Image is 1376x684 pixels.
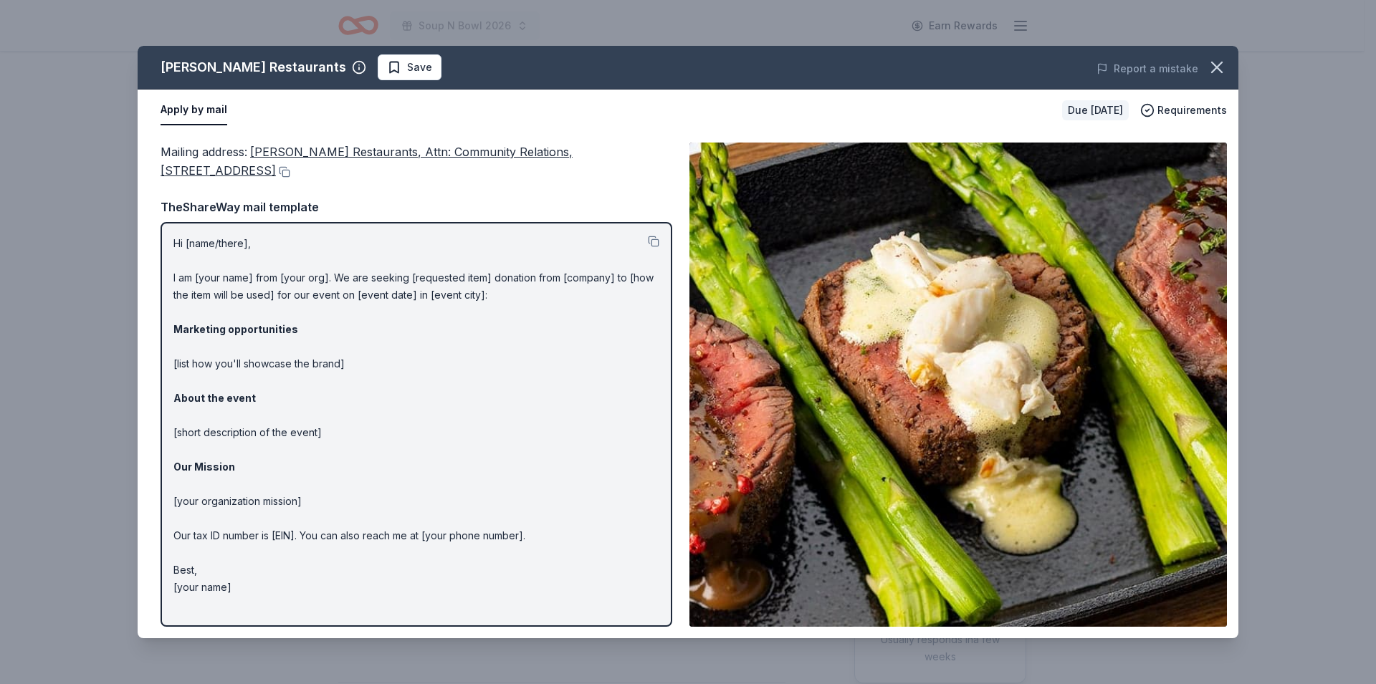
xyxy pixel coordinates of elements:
div: Due [DATE] [1062,100,1129,120]
div: TheShareWay mail template [161,198,672,216]
span: [PERSON_NAME] Restaurants, Attn: Community Relations, [STREET_ADDRESS] [161,145,573,178]
strong: Our Mission [173,461,235,473]
button: Report a mistake [1096,60,1198,77]
span: Save [407,59,432,76]
strong: Marketing opportunities [173,323,298,335]
button: Apply by mail [161,95,227,125]
div: Mailing address : [161,143,672,180]
strong: About the event [173,392,256,404]
button: Save [378,54,441,80]
button: Requirements [1140,102,1227,119]
span: Requirements [1157,102,1227,119]
img: Image for Perry's Restaurants [689,143,1227,627]
p: Hi [name/there], I am [your name] from [your org]. We are seeking [requested item] donation from ... [173,235,659,596]
div: [PERSON_NAME] Restaurants [161,56,346,79]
